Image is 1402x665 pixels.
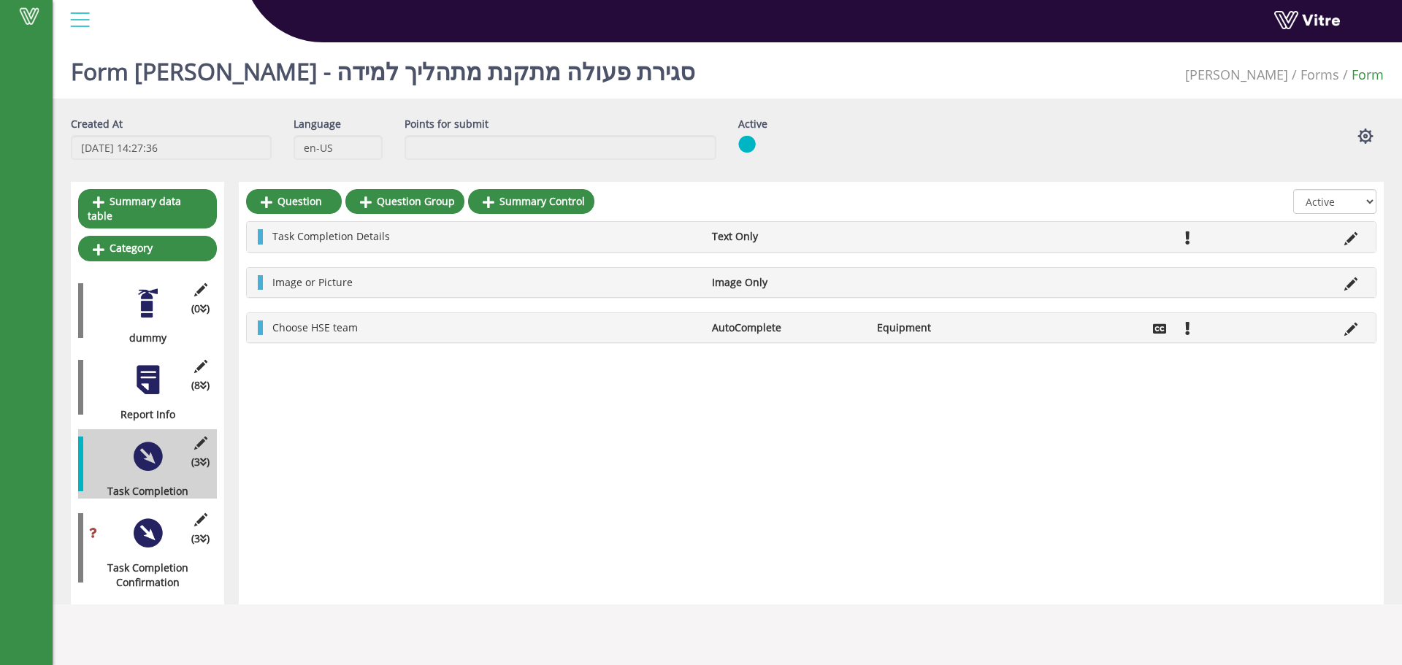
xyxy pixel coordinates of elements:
a: Summary Control [468,189,594,214]
div: Task Completion [78,484,206,499]
img: yes [738,135,756,153]
span: (8 ) [191,378,210,393]
h1: Form [PERSON_NAME] - סגירת פעולה מתקנת מתהליך למידה [71,36,695,99]
li: AutoComplete [705,320,870,335]
label: Created At [71,117,123,131]
a: Category [78,236,217,261]
span: Task Completion Details [272,229,390,243]
li: Form [1339,66,1384,85]
span: Choose HSE team [272,320,358,334]
div: Report Info [78,407,206,422]
a: Summary data table [78,189,217,228]
label: Active [738,117,767,131]
span: (3 ) [191,531,210,546]
label: Language [294,117,341,131]
a: Question Group [345,189,464,214]
span: Image or Picture [272,275,353,289]
a: Forms [1301,66,1339,83]
li: Equipment [870,320,1035,335]
div: dummy [78,331,206,345]
span: (3 ) [191,455,210,469]
span: 379 [1185,66,1288,83]
span: (0 ) [191,301,210,316]
li: Image Only [705,275,870,290]
a: Question [246,189,342,214]
label: Points for submit [405,117,489,131]
li: Text Only [705,229,870,244]
div: Task Completion Confirmation [78,561,206,590]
